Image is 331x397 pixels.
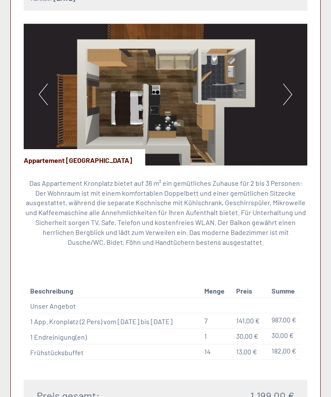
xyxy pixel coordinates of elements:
[24,24,307,166] img: image
[268,329,301,344] td: 30,00 €
[236,347,257,356] span: 13,00 €
[233,284,268,298] th: Preis
[30,284,201,298] th: Beschreibung
[13,42,135,48] small: 17:57
[201,284,233,298] th: Menge
[30,344,201,359] td: Frühstücksbuffet
[201,329,233,344] td: 1
[13,25,135,32] div: Appartements & Wellness [PERSON_NAME]
[236,316,259,325] span: 141,00 €
[116,6,169,21] div: Donnerstag
[268,284,301,298] th: Summe
[30,298,201,313] td: Unser Angebot
[268,344,301,359] td: 182,00 €
[236,332,258,340] span: 30,00 €
[283,84,292,105] button: Next
[30,329,201,344] td: 1 Endreinigung(en)
[6,23,139,50] div: Guten Tag, wie können wir Ihnen helfen?
[24,178,307,247] p: Das Appartement Kronplatz bietet auf 36 m² ein gemütliches Zuhause für 2 bis 3 Personen: Der Wohn...
[268,313,301,329] td: 987,00 €
[39,84,48,105] button: Previous
[227,223,284,242] button: Senden
[201,313,233,329] td: 7
[30,313,201,329] td: 1 App. Kronplatz (2 Pers) vom [DATE] bis [DATE]
[201,344,233,359] td: 14
[24,149,145,166] div: Appartement [GEOGRAPHIC_DATA]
